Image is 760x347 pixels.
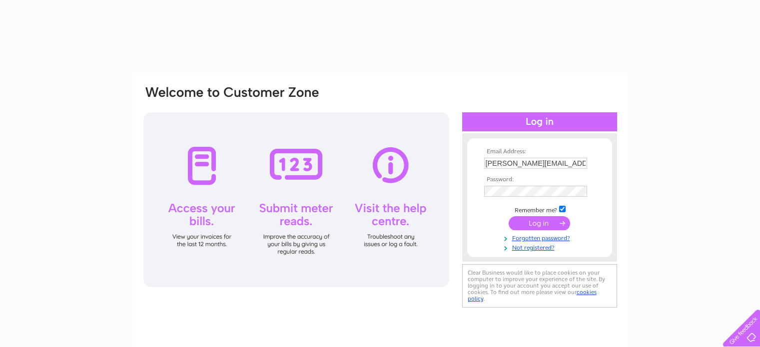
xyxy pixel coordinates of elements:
div: Clear Business would like to place cookies on your computer to improve your experience of the sit... [462,264,617,308]
th: Password: [482,176,598,183]
a: cookies policy [468,289,597,302]
a: Not registered? [484,242,598,252]
input: Submit [509,216,570,230]
td: Remember me? [482,204,598,214]
th: Email Address: [482,148,598,155]
a: Forgotten password? [484,233,598,242]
